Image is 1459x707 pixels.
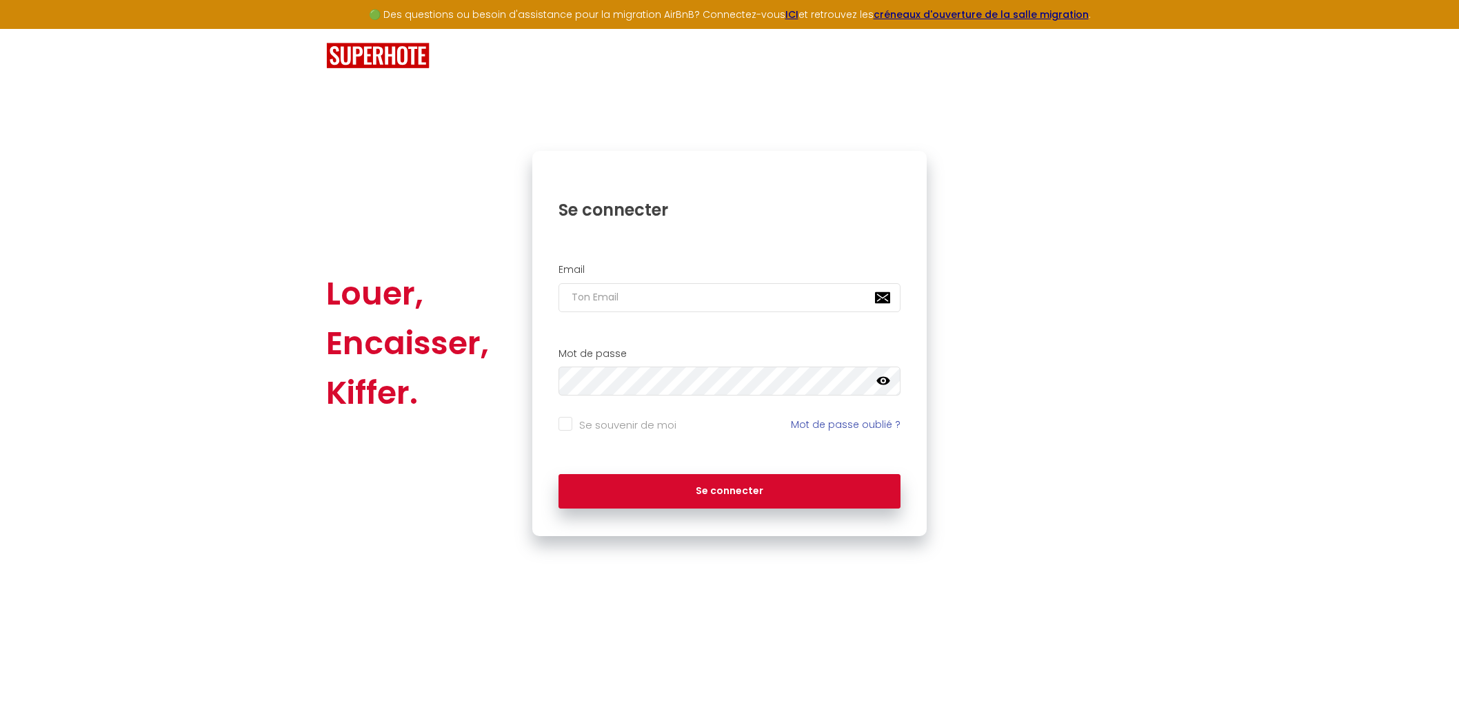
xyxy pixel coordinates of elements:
[559,348,900,360] h2: Mot de passe
[326,43,430,68] img: SuperHote logo
[326,269,489,318] div: Louer,
[785,8,798,21] a: ICI
[559,474,900,509] button: Se connecter
[874,8,1089,21] a: créneaux d'ouverture de la salle migration
[559,283,900,312] input: Ton Email
[326,368,489,418] div: Kiffer.
[326,318,489,368] div: Encaisser,
[791,418,900,431] a: Mot de passe oublié ?
[559,264,900,276] h2: Email
[559,199,900,221] h1: Se connecter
